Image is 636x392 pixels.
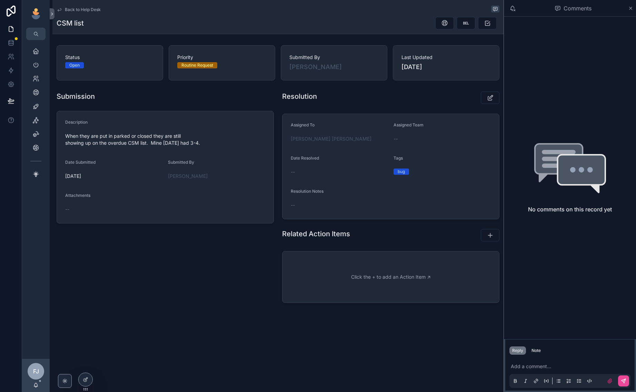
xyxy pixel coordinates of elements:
h1: CSM list [57,18,84,28]
span: Assigned Team [394,122,424,127]
span: -- [291,169,295,175]
span: -- [65,206,69,213]
span: Date Resolved [291,155,319,161]
button: Note [529,346,544,355]
span: Description [65,119,88,125]
p: [DATE] [65,173,81,180]
a: [PERSON_NAME] [289,62,342,72]
span: Tags [394,155,403,161]
h1: Resolution [282,92,317,101]
span: When they are put in parked or closed they are still showing up on the overdue CSM list. Mine [DA... [65,133,265,146]
span: FJ [33,367,39,375]
a: [PERSON_NAME] [PERSON_NAME] [291,135,371,142]
span: Back to Help Desk [65,7,101,12]
span: Click the + to add an Action Item ↗ [351,274,431,280]
h2: No comments on this record yet [528,205,612,213]
span: Resolution Notes [291,189,324,194]
span: Comments [564,4,592,12]
span: Last Updated [401,54,491,61]
span: Assigned To [291,122,315,127]
div: Routine Request [181,62,213,68]
p: [DATE] [401,62,422,72]
span: -- [291,202,295,209]
div: Note [531,348,541,353]
button: Reply [509,346,526,355]
div: bug [398,169,405,175]
span: Status [65,54,155,61]
img: App logo [30,8,41,19]
span: Submitted By [289,54,379,61]
span: -- [394,135,398,142]
span: Date Submitted [65,160,96,165]
a: [PERSON_NAME] [168,173,208,180]
h1: Submission [57,92,95,101]
h1: Related Action Items [282,229,350,239]
span: Submitted By [168,160,194,165]
span: Priority [177,54,267,61]
a: Back to Help Desk [57,7,101,12]
div: scrollable content [22,40,50,189]
span: Attachments [65,193,90,198]
div: Open [69,62,80,68]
